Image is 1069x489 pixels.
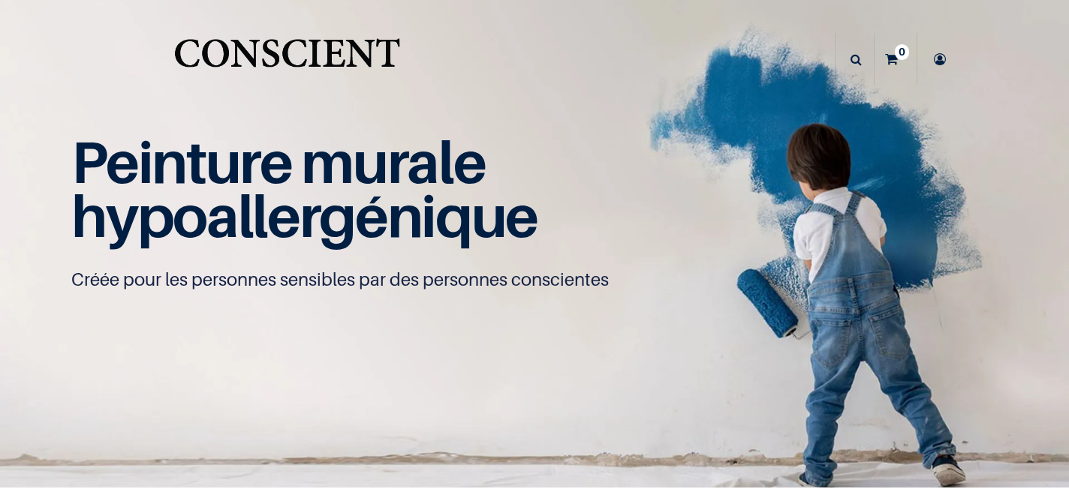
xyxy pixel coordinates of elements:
span: Peinture murale [71,127,485,196]
a: 0 [875,33,917,85]
sup: 0 [895,44,909,59]
img: Conscient [171,30,403,89]
span: hypoallergénique [71,181,538,250]
p: Créée pour les personnes sensibles par des personnes conscientes [71,268,998,292]
a: Logo of Conscient [171,30,403,89]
